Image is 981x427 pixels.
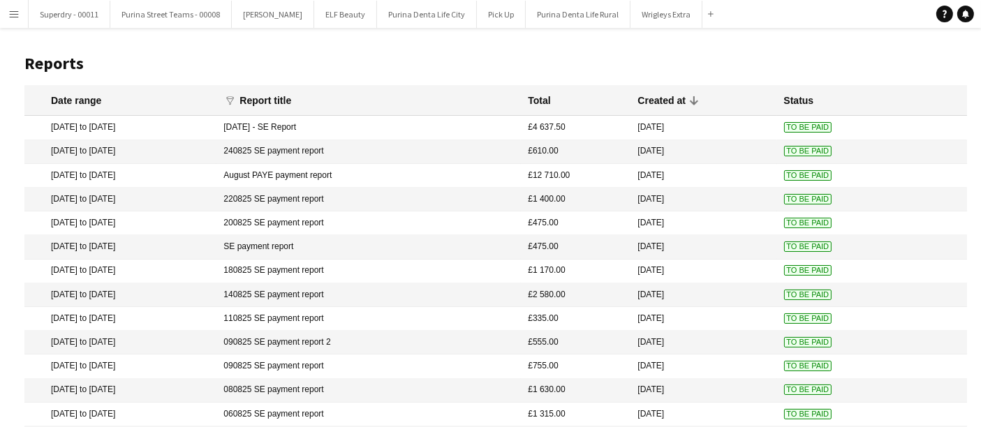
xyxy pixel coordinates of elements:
[784,122,832,133] span: To Be Paid
[630,331,776,354] mat-cell: [DATE]
[630,164,776,188] mat-cell: [DATE]
[784,409,832,419] span: To Be Paid
[630,188,776,211] mat-cell: [DATE]
[630,211,776,235] mat-cell: [DATE]
[24,140,216,164] mat-cell: [DATE] to [DATE]
[784,290,832,300] span: To Be Paid
[784,146,832,156] span: To Be Paid
[784,194,832,204] span: To Be Paid
[216,379,521,403] mat-cell: 080825 SE payment report
[24,235,216,259] mat-cell: [DATE] to [DATE]
[24,354,216,378] mat-cell: [DATE] to [DATE]
[630,260,776,283] mat-cell: [DATE]
[630,235,776,259] mat-cell: [DATE]
[630,379,776,403] mat-cell: [DATE]
[29,1,110,28] button: Superdry - 00011
[24,307,216,331] mat-cell: [DATE] to [DATE]
[521,403,630,426] mat-cell: £1 315.00
[216,354,521,378] mat-cell: 090825 SE payment report
[51,94,101,107] div: Date range
[521,307,630,331] mat-cell: £335.00
[630,283,776,307] mat-cell: [DATE]
[239,94,291,107] div: Report title
[477,1,526,28] button: Pick Up
[232,1,314,28] button: [PERSON_NAME]
[216,260,521,283] mat-cell: 180825 SE payment report
[528,94,550,107] div: Total
[784,170,832,181] span: To Be Paid
[637,94,685,107] div: Created at
[377,1,477,28] button: Purina Denta Life City
[630,307,776,331] mat-cell: [DATE]
[239,94,304,107] div: Report title
[630,1,702,28] button: Wrigleys Extra
[630,116,776,140] mat-cell: [DATE]
[521,116,630,140] mat-cell: £4 637.50
[216,188,521,211] mat-cell: 220825 SE payment report
[314,1,377,28] button: ELF Beauty
[216,235,521,259] mat-cell: SE payment report
[784,337,832,347] span: To Be Paid
[216,140,521,164] mat-cell: 240825 SE payment report
[784,218,832,228] span: To Be Paid
[526,1,630,28] button: Purina Denta Life Rural
[784,265,832,276] span: To Be Paid
[630,140,776,164] mat-cell: [DATE]
[637,94,698,107] div: Created at
[216,116,521,140] mat-cell: [DATE] - SE Report
[24,116,216,140] mat-cell: [DATE] to [DATE]
[784,361,832,371] span: To Be Paid
[24,188,216,211] mat-cell: [DATE] to [DATE]
[216,307,521,331] mat-cell: 110825 SE payment report
[24,260,216,283] mat-cell: [DATE] to [DATE]
[521,331,630,354] mat-cell: £555.00
[521,140,630,164] mat-cell: £610.00
[784,384,832,395] span: To Be Paid
[24,379,216,403] mat-cell: [DATE] to [DATE]
[216,331,521,354] mat-cell: 090825 SE payment report 2
[784,313,832,324] span: To Be Paid
[216,403,521,426] mat-cell: 060825 SE payment report
[521,188,630,211] mat-cell: £1 400.00
[110,1,232,28] button: Purina Street Teams - 00008
[521,260,630,283] mat-cell: £1 170.00
[24,331,216,354] mat-cell: [DATE] to [DATE]
[630,354,776,378] mat-cell: [DATE]
[521,379,630,403] mat-cell: £1 630.00
[24,164,216,188] mat-cell: [DATE] to [DATE]
[521,235,630,259] mat-cell: £475.00
[24,211,216,235] mat-cell: [DATE] to [DATE]
[521,354,630,378] mat-cell: £755.00
[24,283,216,307] mat-cell: [DATE] to [DATE]
[521,164,630,188] mat-cell: £12 710.00
[521,211,630,235] mat-cell: £475.00
[216,164,521,188] mat-cell: August PAYE payment report
[630,403,776,426] mat-cell: [DATE]
[24,53,967,74] h1: Reports
[216,283,521,307] mat-cell: 140825 SE payment report
[24,403,216,426] mat-cell: [DATE] to [DATE]
[521,283,630,307] mat-cell: £2 580.00
[784,241,832,252] span: To Be Paid
[784,94,814,107] div: Status
[216,211,521,235] mat-cell: 200825 SE payment report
